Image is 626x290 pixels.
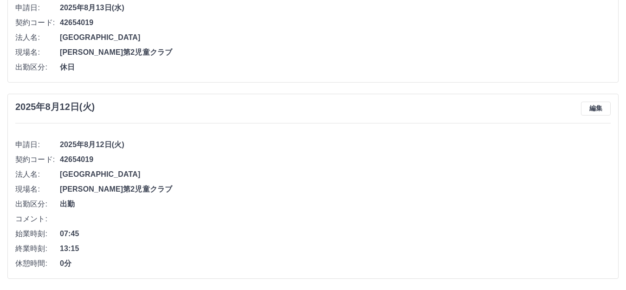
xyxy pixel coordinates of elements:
button: 編集 [581,102,611,116]
span: 休日 [60,62,611,73]
span: [GEOGRAPHIC_DATA] [60,32,611,43]
span: 出勤区分: [15,199,60,210]
span: 出勤区分: [15,62,60,73]
span: 契約コード: [15,17,60,28]
span: 休憩時間: [15,258,60,269]
span: 終業時刻: [15,243,60,254]
span: 現場名: [15,47,60,58]
span: 法人名: [15,32,60,43]
span: 07:45 [60,228,611,239]
span: コメント: [15,213,60,225]
span: 始業時刻: [15,228,60,239]
span: 42654019 [60,17,611,28]
span: 2025年8月13日(水) [60,2,611,13]
span: 申請日: [15,2,60,13]
span: 2025年8月12日(火) [60,139,611,150]
span: 0分 [60,258,611,269]
span: 法人名: [15,169,60,180]
span: 13:15 [60,243,611,254]
span: [PERSON_NAME]第2児童クラブ [60,184,611,195]
span: 出勤 [60,199,611,210]
span: 現場名: [15,184,60,195]
span: 42654019 [60,154,611,165]
span: [GEOGRAPHIC_DATA] [60,169,611,180]
span: [PERSON_NAME]第2児童クラブ [60,47,611,58]
span: 申請日: [15,139,60,150]
h3: 2025年8月12日(火) [15,102,95,112]
span: 契約コード: [15,154,60,165]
